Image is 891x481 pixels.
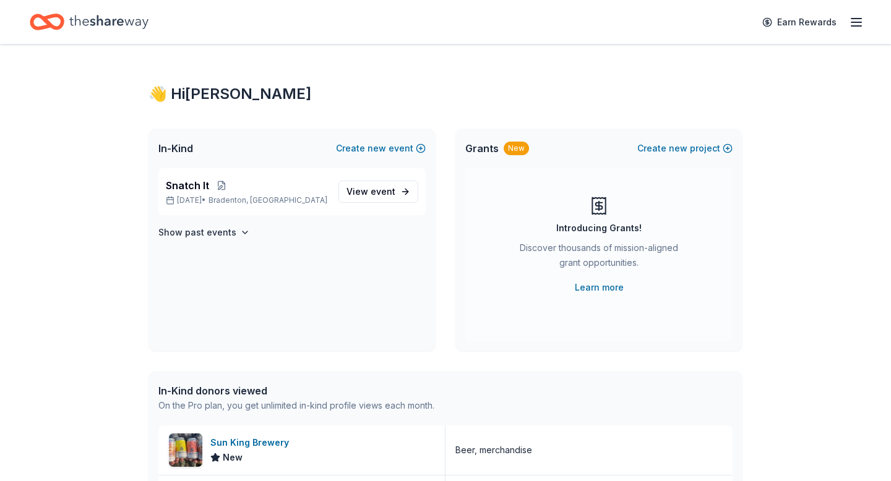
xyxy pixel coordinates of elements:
[30,7,148,36] a: Home
[209,195,327,205] span: Bradenton, [GEOGRAPHIC_DATA]
[336,141,426,156] button: Createnewevent
[515,240,683,275] div: Discover thousands of mission-aligned grant opportunities.
[169,433,202,467] img: Image for Sun King Brewery
[158,383,434,398] div: In-Kind donors viewed
[338,181,418,203] a: View event
[223,450,243,465] span: New
[575,280,624,295] a: Learn more
[210,435,294,450] div: Sun King Brewery
[368,141,386,156] span: new
[166,178,209,193] span: Snatch It
[455,443,532,458] div: Beer, merchandise
[465,141,499,156] span: Grants
[504,142,529,155] div: New
[158,225,236,240] h4: Show past events
[158,141,193,156] span: In-Kind
[556,221,642,236] div: Introducing Grants!
[637,141,733,156] button: Createnewproject
[158,225,250,240] button: Show past events
[346,184,395,199] span: View
[755,11,844,33] a: Earn Rewards
[669,141,687,156] span: new
[148,84,742,104] div: 👋 Hi [PERSON_NAME]
[158,398,434,413] div: On the Pro plan, you get unlimited in-kind profile views each month.
[166,195,329,205] p: [DATE] •
[371,186,395,197] span: event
